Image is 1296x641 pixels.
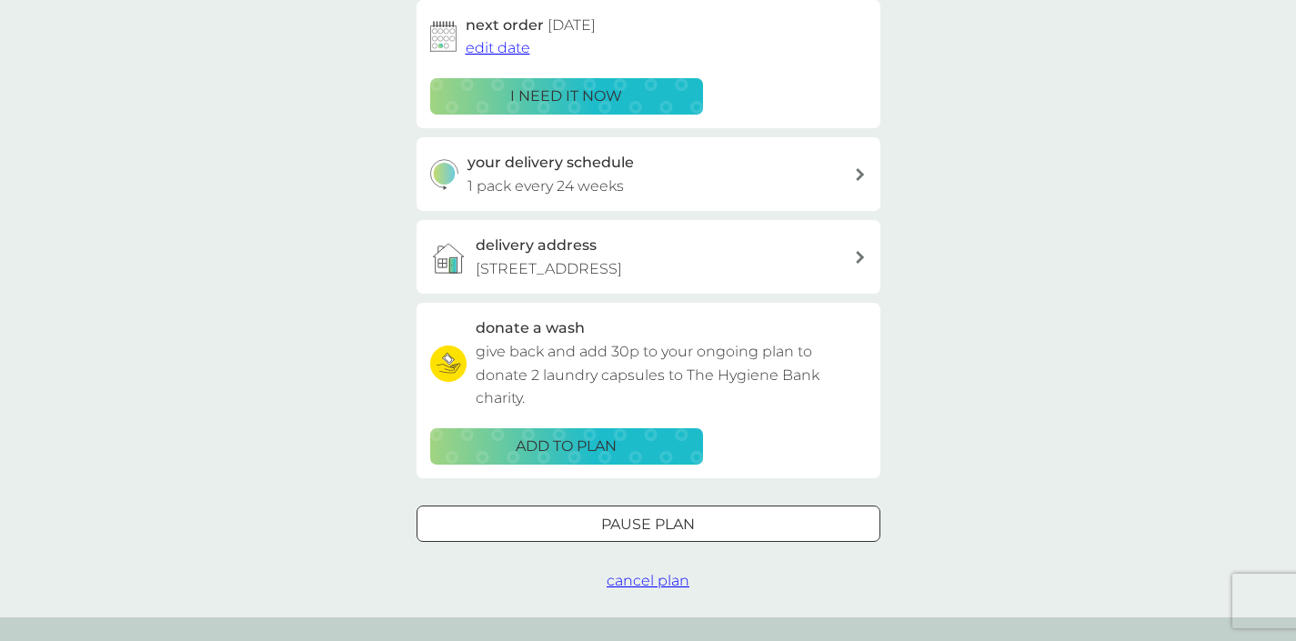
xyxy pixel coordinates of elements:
[607,572,689,589] span: cancel plan
[516,435,617,458] p: ADD TO PLAN
[476,316,585,340] h3: donate a wash
[601,513,695,536] p: Pause plan
[467,151,634,175] h3: your delivery schedule
[430,428,703,465] button: ADD TO PLAN
[430,78,703,115] button: i need it now
[417,220,880,294] a: delivery address[STREET_ADDRESS]
[476,340,867,410] p: give back and add 30p to your ongoing plan to donate 2 laundry capsules to The Hygiene Bank charity.
[467,175,624,198] p: 1 pack every 24 weeks
[476,234,597,257] h3: delivery address
[548,16,596,34] span: [DATE]
[417,506,880,542] button: Pause plan
[466,36,530,60] button: edit date
[417,137,880,211] button: your delivery schedule1 pack every 24 weeks
[466,14,596,37] h2: next order
[466,39,530,56] span: edit date
[510,85,622,108] p: i need it now
[607,569,689,593] button: cancel plan
[476,257,622,281] p: [STREET_ADDRESS]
